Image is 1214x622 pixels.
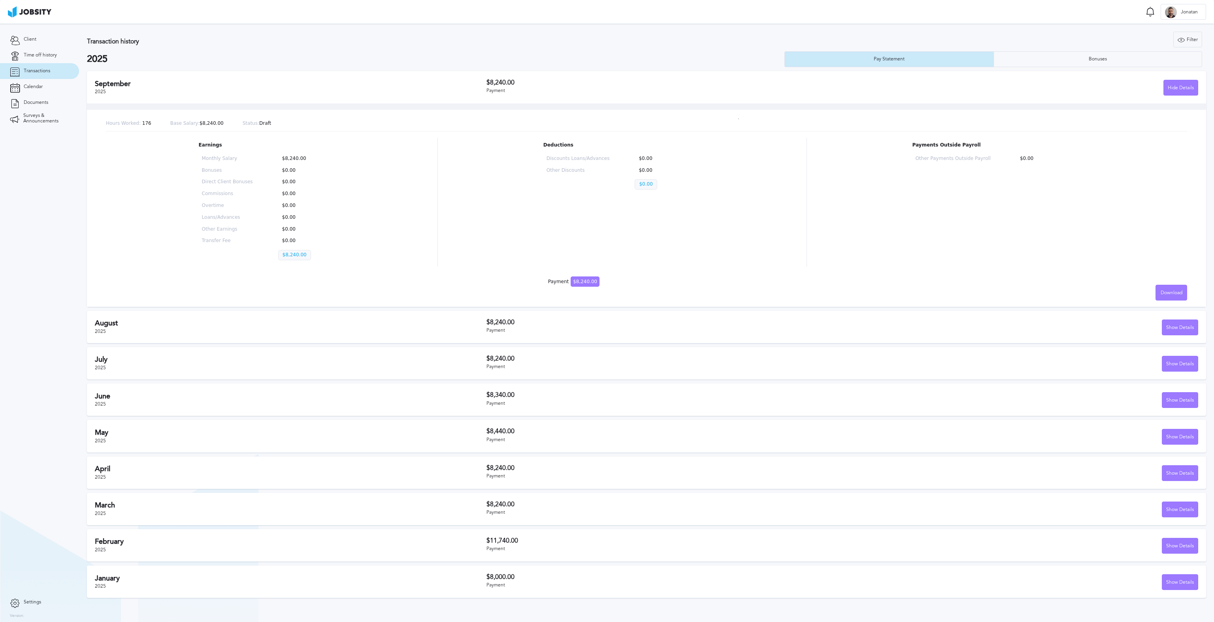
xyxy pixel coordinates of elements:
[1016,156,1091,162] p: $0.00
[915,156,990,162] p: Other Payments Outside Payroll
[170,120,200,126] span: Base Salary:
[1161,290,1182,296] span: Download
[870,56,909,62] div: Pay Statement
[784,51,993,67] button: Pay Statement
[635,168,698,173] p: $0.00
[95,355,486,364] h2: July
[486,437,843,443] div: Payment
[1162,392,1198,408] button: Show Details
[199,143,332,148] p: Earnings
[486,546,843,552] div: Payment
[1174,32,1202,48] div: Filter
[1156,285,1187,301] button: Download
[912,143,1094,148] p: Payments Outside Payroll
[486,510,843,515] div: Payment
[95,80,486,88] h2: September
[486,501,843,508] h3: $8,240.00
[486,583,843,588] div: Payment
[486,355,843,362] h3: $8,240.00
[1162,502,1198,517] button: Show Details
[202,168,253,173] p: Bonuses
[486,428,843,435] h3: $8,440.00
[24,37,36,42] span: Client
[486,79,843,86] h3: $8,240.00
[548,279,599,285] div: Payment
[278,227,329,232] p: $0.00
[1162,574,1198,590] button: Show Details
[24,53,57,58] span: Time off history
[278,179,329,185] p: $0.00
[106,121,151,126] p: 176
[106,120,141,126] span: Hours Worked:
[243,120,259,126] span: Status:
[24,599,41,605] span: Settings
[543,143,701,148] p: Deductions
[1162,320,1198,336] div: Show Details
[95,474,106,480] span: 2025
[95,365,106,370] span: 2025
[278,156,329,162] p: $8,240.00
[486,364,843,370] div: Payment
[95,537,486,546] h2: February
[278,168,329,173] p: $0.00
[24,84,43,90] span: Calendar
[1162,319,1198,335] button: Show Details
[486,328,843,333] div: Payment
[278,238,329,244] p: $0.00
[95,511,106,516] span: 2025
[95,401,106,407] span: 2025
[278,191,329,197] p: $0.00
[202,191,253,197] p: Commissions
[95,89,106,94] span: 2025
[278,250,311,260] p: $8,240.00
[1162,429,1198,445] button: Show Details
[547,156,610,162] p: Discounts Loans/Advances
[95,428,486,437] h2: May
[1162,465,1198,481] button: Show Details
[278,215,329,220] p: $0.00
[170,121,224,126] p: $8,240.00
[202,227,253,232] p: Other Earnings
[95,438,106,443] span: 2025
[1173,32,1202,47] button: Filter
[243,121,271,126] p: Draft
[202,238,253,244] p: Transfer Fee
[635,179,657,190] p: $0.00
[202,156,253,162] p: Monthly Salary
[202,179,253,185] p: Direct Client Bonuses
[1162,356,1198,372] button: Show Details
[635,156,698,162] p: $0.00
[95,574,486,583] h2: January
[486,573,843,581] h3: $8,000.00
[95,319,486,327] h2: August
[202,215,253,220] p: Loans/Advances
[202,203,253,209] p: Overtime
[8,6,51,17] img: ab4bad089aa723f57921c736e9817d99.png
[87,38,699,45] h3: Transaction history
[95,501,486,509] h2: March
[95,392,486,400] h2: June
[95,547,106,552] span: 2025
[95,583,106,589] span: 2025
[1162,575,1198,590] div: Show Details
[87,54,784,65] h2: 2025
[547,168,610,173] p: Other Discounts
[24,68,50,74] span: Transactions
[571,276,599,287] span: $8,240.00
[1162,466,1198,481] div: Show Details
[486,319,843,326] h3: $8,240.00
[24,100,48,105] span: Documents
[993,51,1203,67] button: Bonuses
[1162,393,1198,408] div: Show Details
[1161,4,1206,20] button: JJonatan
[1164,80,1198,96] div: Hide Details
[486,391,843,398] h3: $8,340.00
[486,474,843,479] div: Payment
[95,329,106,334] span: 2025
[278,203,329,209] p: $0.00
[486,401,843,406] div: Payment
[95,465,486,473] h2: April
